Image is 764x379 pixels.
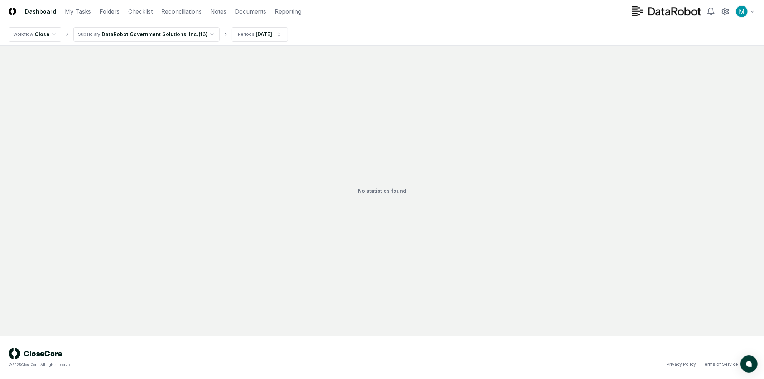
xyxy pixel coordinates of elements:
[78,31,100,38] div: Subsidiary
[275,7,301,16] a: Reporting
[9,27,288,42] nav: breadcrumb
[632,6,701,16] img: DataRobot logo
[65,7,91,16] a: My Tasks
[736,6,748,17] img: ACg8ocIk6UVBSJ1Mh_wKybhGNOx8YD4zQOa2rDZHjRd5UfivBFfoWA=s96-c
[9,54,755,327] div: No statistics found
[667,361,696,368] a: Privacy Policy
[702,361,738,368] a: Terms of Service
[740,355,758,373] button: atlas-launcher
[9,348,62,359] img: logo
[9,8,16,15] img: Logo
[9,362,382,368] div: © 2025 CloseCore. All rights reserved.
[232,27,288,42] button: Periods[DATE]
[235,7,266,16] a: Documents
[13,31,33,38] div: Workflow
[128,7,153,16] a: Checklist
[256,30,272,38] div: [DATE]
[100,7,120,16] a: Folders
[25,7,56,16] a: Dashboard
[238,31,254,38] div: Periods
[210,7,226,16] a: Notes
[161,7,202,16] a: Reconciliations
